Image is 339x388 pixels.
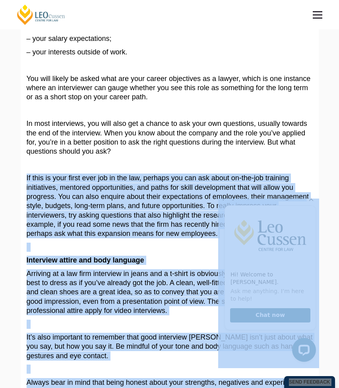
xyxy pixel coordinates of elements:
[12,110,92,124] button: Chat now
[27,120,307,155] span: In most interviews, you will also get a chance to ask your own questions, usually towards the end...
[27,174,309,237] span: If this is your first ever job in the law, perhaps you can ask about on-the-job training initiati...
[27,35,112,42] span: – your salary expectations;
[16,4,66,25] a: [PERSON_NAME] Centre for Law
[27,333,313,360] span: It’s also important to remember that good interview [PERSON_NAME] isn’t just about what you say, ...
[27,256,144,264] b: Interview attire and body language
[27,75,311,101] span: You will likely be asked what are your career objectives as a lawyer, which is one instance where...
[27,48,128,56] span: – your interests outside of work.
[12,89,92,104] p: Ask me anything. I’m here to help!
[12,72,92,87] h2: Hi! Welcome to [PERSON_NAME].
[27,270,310,315] span: Arriving at a law firm interview in jeans and a t-shirt is obviously not a good look, so it’s bes...
[218,199,319,368] iframe: LiveChat chat widget
[7,7,97,67] img: Leo Cussen Centre for Law Logo
[74,139,98,163] button: Open LiveChat chat widget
